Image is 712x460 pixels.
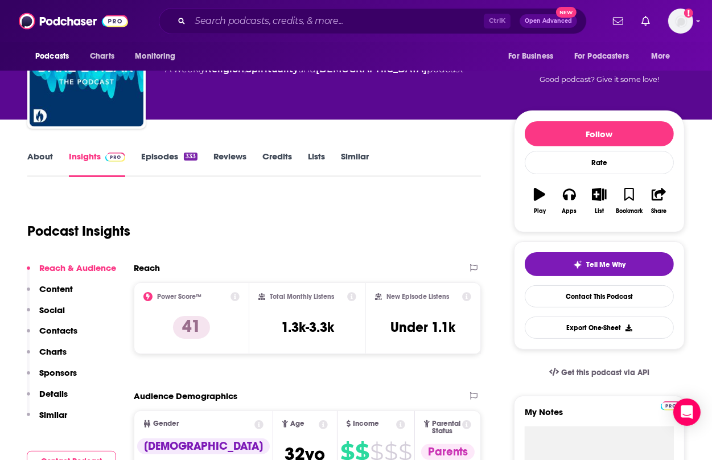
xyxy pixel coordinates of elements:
[281,319,334,336] h3: 1.3k-3.3k
[159,8,587,34] div: Search podcasts, credits, & more...
[39,325,77,336] p: Contacts
[525,317,674,339] button: Export One-Sheet
[27,305,65,326] button: Social
[614,180,644,221] button: Bookmark
[585,180,614,221] button: List
[508,48,553,64] span: For Business
[661,400,681,410] a: Pro website
[39,346,67,357] p: Charts
[540,359,659,387] a: Get this podcast via API
[153,420,179,428] span: Gender
[173,316,210,339] p: 41
[105,153,125,162] img: Podchaser Pro
[554,180,584,221] button: Apps
[520,14,577,28] button: Open AdvancedNew
[27,46,84,67] button: open menu
[562,208,577,215] div: Apps
[83,46,121,67] a: Charts
[673,399,701,426] div: Open Intercom Messenger
[127,46,190,67] button: open menu
[534,208,546,215] div: Play
[135,48,175,64] span: Monitoring
[290,420,304,428] span: Age
[525,180,554,221] button: Play
[270,293,334,301] h2: Total Monthly Listens
[35,48,69,64] span: Podcasts
[90,48,114,64] span: Charts
[39,388,68,399] p: Details
[391,319,456,336] h3: Under 1.1k
[353,420,379,428] span: Income
[556,7,577,18] span: New
[567,46,645,67] button: open menu
[643,46,685,67] button: open menu
[39,367,77,378] p: Sponsors
[684,9,693,18] svg: Add a profile image
[651,48,670,64] span: More
[308,151,325,177] a: Lists
[262,151,292,177] a: Credits
[27,409,67,430] button: Similar
[525,18,572,24] span: Open Advanced
[157,293,201,301] h2: Power Score™
[651,208,666,215] div: Share
[661,401,681,410] img: Podchaser Pro
[525,151,674,174] div: Rate
[525,406,674,426] label: My Notes
[432,420,460,435] span: Parental Status
[587,260,626,269] span: Tell Me Why
[608,11,628,31] a: Show notifications dropdown
[644,180,674,221] button: Share
[141,151,197,177] a: Episodes333
[27,367,77,388] button: Sponsors
[134,262,160,273] h2: Reach
[525,285,674,307] a: Contact This Podcast
[421,444,475,460] div: Parents
[668,9,693,34] button: Show profile menu
[39,409,67,420] p: Similar
[213,151,246,177] a: Reviews
[500,46,567,67] button: open menu
[184,153,197,161] div: 333
[69,151,125,177] a: InsightsPodchaser Pro
[19,10,128,32] img: Podchaser - Follow, Share and Rate Podcasts
[27,223,130,240] h1: Podcast Insights
[561,368,649,377] span: Get this podcast via API
[525,252,674,276] button: tell me why sparkleTell Me Why
[39,262,116,273] p: Reach & Audience
[341,151,369,177] a: Similar
[668,9,693,34] img: User Profile
[484,14,511,28] span: Ctrl K
[525,121,674,146] button: Follow
[39,284,73,294] p: Content
[27,346,67,367] button: Charts
[39,305,65,315] p: Social
[27,262,116,284] button: Reach & Audience
[27,151,53,177] a: About
[637,11,655,31] a: Show notifications dropdown
[574,48,629,64] span: For Podcasters
[573,260,582,269] img: tell me why sparkle
[190,12,484,30] input: Search podcasts, credits, & more...
[595,208,604,215] div: List
[27,388,68,409] button: Details
[616,208,643,215] div: Bookmark
[27,325,77,346] button: Contacts
[668,9,693,34] span: Logged in as JohnJMudgett
[540,75,659,84] span: Good podcast? Give it some love!
[134,391,237,401] h2: Audience Demographics
[386,293,449,301] h2: New Episode Listens
[27,284,73,305] button: Content
[137,438,270,454] div: [DEMOGRAPHIC_DATA]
